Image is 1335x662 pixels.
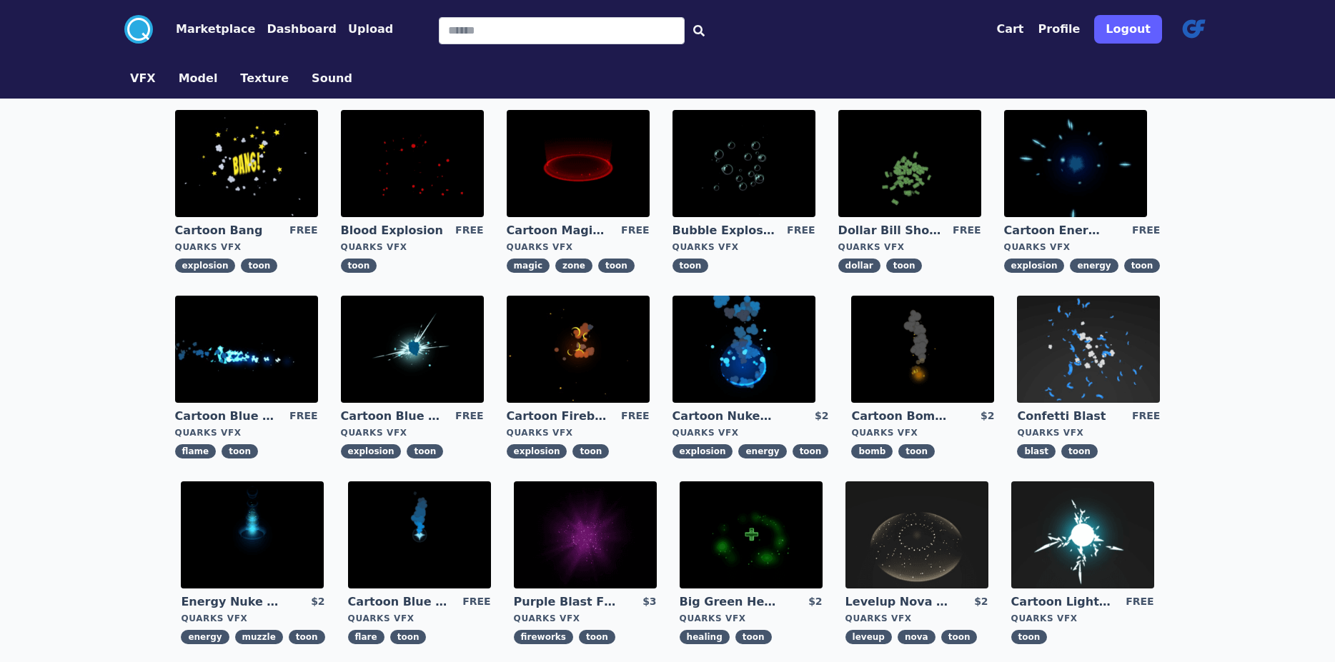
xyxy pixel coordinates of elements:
button: Dashboard [267,21,337,38]
a: Upload [337,21,393,38]
span: toon [241,259,277,273]
div: FREE [1132,408,1160,424]
span: toon [673,259,709,273]
div: FREE [289,408,317,424]
a: Cartoon Blue Flare [348,594,451,610]
span: toon [793,444,829,458]
button: Texture [240,70,289,87]
span: healing [680,630,730,644]
a: Logout [1094,9,1162,49]
button: Sound [312,70,352,87]
div: Quarks VFX [514,613,657,624]
button: Model [179,70,218,87]
span: toon [886,259,923,273]
span: toon [941,630,978,644]
span: zone [555,259,592,273]
div: FREE [621,223,649,239]
span: explosion [1004,259,1065,273]
div: Quarks VFX [673,241,815,253]
div: Quarks VFX [680,613,823,624]
div: FREE [1132,223,1160,239]
div: $2 [808,594,822,610]
span: energy [181,630,229,644]
div: Quarks VFX [507,427,650,438]
div: $3 [642,594,656,610]
a: Model [167,70,229,87]
span: toon [1124,259,1161,273]
div: Quarks VFX [181,613,324,624]
img: imgAlt [1004,110,1147,217]
span: dollar [838,259,880,273]
div: Quarks VFX [1011,613,1154,624]
a: Texture [229,70,300,87]
a: Confetti Blast [1017,408,1120,424]
img: imgAlt [673,110,815,217]
img: imgAlt [507,296,650,403]
span: toon [1011,630,1048,644]
div: $2 [974,594,988,610]
span: toon [898,444,935,458]
span: toon [579,630,615,644]
img: imgAlt [1011,481,1154,588]
span: blast [1017,444,1056,458]
img: imgAlt [845,481,988,588]
img: imgAlt [341,296,484,403]
a: Cartoon Magic Zone [507,223,610,239]
div: Quarks VFX [1017,427,1160,438]
img: imgAlt [851,296,994,403]
div: Quarks VFX [1004,241,1161,253]
span: explosion [507,444,567,458]
div: $2 [815,408,828,424]
button: Marketplace [176,21,255,38]
img: imgAlt [673,296,815,403]
span: leveup [845,630,892,644]
div: Quarks VFX [838,241,981,253]
button: Logout [1094,15,1162,44]
input: Search [439,17,685,44]
div: FREE [787,223,815,239]
a: Big Green Healing Effect [680,594,783,610]
span: explosion [673,444,733,458]
div: Quarks VFX [507,241,650,253]
img: imgAlt [341,110,484,217]
div: Quarks VFX [175,427,318,438]
div: $2 [311,594,324,610]
a: Sound [300,70,364,87]
div: FREE [1126,594,1153,610]
a: Cartoon Energy Explosion [1004,223,1107,239]
span: magic [507,259,550,273]
div: Quarks VFX [341,241,484,253]
span: explosion [175,259,236,273]
div: FREE [455,223,483,239]
div: Quarks VFX [341,427,484,438]
a: Purple Blast Fireworks [514,594,617,610]
span: energy [1070,259,1118,273]
span: fireworks [514,630,573,644]
div: FREE [455,408,483,424]
a: Energy Nuke Muzzle Flash [181,594,284,610]
img: imgAlt [175,296,318,403]
a: VFX [119,70,167,87]
span: toon [735,630,772,644]
div: $2 [981,408,994,424]
div: Quarks VFX [348,613,491,624]
div: FREE [621,408,649,424]
span: toon [598,259,635,273]
img: imgAlt [348,481,491,588]
div: Quarks VFX [673,427,829,438]
span: toon [222,444,258,458]
span: toon [341,259,377,273]
span: nova [898,630,936,644]
a: Cartoon Bang [175,223,278,239]
span: toon [390,630,427,644]
a: Cartoon Nuke Energy Explosion [673,408,775,424]
a: Blood Explosion [341,223,444,239]
button: Upload [348,21,393,38]
span: toon [407,444,443,458]
span: muzzle [235,630,283,644]
span: toon [1061,444,1098,458]
a: Cartoon Fireball Explosion [507,408,610,424]
span: flare [348,630,384,644]
img: imgAlt [680,481,823,588]
span: energy [738,444,786,458]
